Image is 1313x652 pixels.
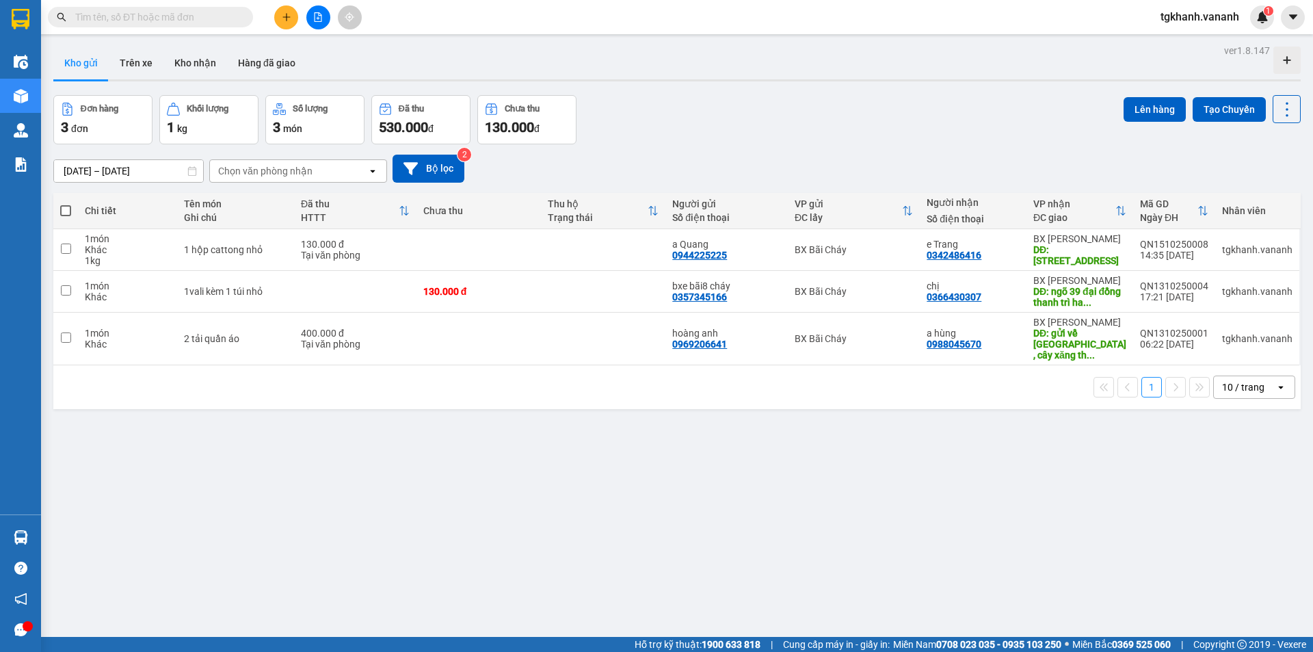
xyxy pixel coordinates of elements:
div: tgkhanh.vananh [1222,286,1292,297]
div: Người nhận [927,197,1020,208]
div: BX Bãi Cháy [795,286,913,297]
div: 400.000 đ [301,328,410,339]
div: Chi tiết [85,205,170,216]
div: BX [PERSON_NAME] [1033,317,1126,328]
th: Toggle SortBy [1133,193,1215,229]
button: plus [274,5,298,29]
div: Số điện thoại [927,213,1020,224]
button: Lên hàng [1124,97,1186,122]
div: Đơn hàng [81,104,118,114]
div: 130.000 đ [301,239,410,250]
div: 0342486416 [927,250,981,261]
div: DĐ: ngõ 39 đại đồng thanh trì hai bà trưng [1033,286,1126,308]
img: warehouse-icon [14,89,28,103]
span: 3 [273,119,280,135]
div: Mã GD [1140,198,1197,209]
div: Nhân viên [1222,205,1292,216]
button: Khối lượng1kg [159,95,258,144]
span: ... [1087,350,1095,361]
span: | [771,637,773,652]
img: icon-new-feature [1256,11,1269,23]
div: Chưa thu [423,205,534,216]
button: caret-down [1281,5,1305,29]
div: 0366430307 [927,291,981,302]
div: QN1510250008 [1140,239,1208,250]
div: 0944225225 [672,250,727,261]
span: đơn [71,123,88,134]
sup: 2 [457,148,471,161]
button: aim [338,5,362,29]
div: 06:22 [DATE] [1140,339,1208,350]
span: ⚪️ [1065,642,1069,647]
th: Toggle SortBy [1026,193,1133,229]
span: 1 [167,119,174,135]
button: Tạo Chuyến [1193,97,1266,122]
div: tgkhanh.vananh [1222,244,1292,255]
button: file-add [306,5,330,29]
img: warehouse-icon [14,530,28,545]
span: | [1181,637,1183,652]
div: hoàng anh [672,328,781,339]
div: Số lượng [293,104,328,114]
div: 0357345166 [672,291,727,302]
div: Khác [85,244,170,255]
img: warehouse-icon [14,123,28,138]
svg: open [1275,382,1286,393]
div: ver 1.8.147 [1224,43,1270,58]
button: Hàng đã giao [227,47,306,79]
th: Toggle SortBy [294,193,416,229]
div: HTTT [301,212,399,223]
span: notification [14,592,27,605]
span: copyright [1237,640,1247,649]
button: Đơn hàng3đơn [53,95,152,144]
button: Kho nhận [163,47,227,79]
div: Chưa thu [505,104,540,114]
div: 0988045670 [927,339,981,350]
span: kg [177,123,187,134]
span: Cung cấp máy in - giấy in: [783,637,890,652]
div: bxe bãi8 cháy [672,281,781,291]
span: search [57,12,66,22]
span: tgkhanh.vananh [1150,8,1250,25]
strong: 0708 023 035 - 0935 103 250 [936,639,1061,650]
div: DĐ: 150 Phùng hưng, hà đông hn [1033,244,1126,266]
button: Bộ lọc [393,155,464,183]
div: 17:21 [DATE] [1140,291,1208,302]
div: QN1310250004 [1140,281,1208,291]
div: Khác [85,291,170,302]
span: question-circle [14,562,27,575]
div: ĐC giao [1033,212,1115,223]
button: Số lượng3món [265,95,364,144]
div: 0969206641 [672,339,727,350]
input: Select a date range. [54,160,203,182]
strong: 1900 633 818 [702,639,760,650]
div: BX Bãi Cháy [795,333,913,344]
span: 3 [61,119,68,135]
div: a Quang [672,239,781,250]
button: Trên xe [109,47,163,79]
img: solution-icon [14,157,28,172]
span: Hỗ trợ kỹ thuật: [635,637,760,652]
div: 2 tải quần áo [184,333,287,344]
img: warehouse-icon [14,55,28,69]
div: VP gửi [795,198,902,209]
div: Chọn văn phòng nhận [218,164,313,178]
div: 130.000 đ [423,286,534,297]
span: aim [345,12,354,22]
div: Tại văn phòng [301,250,410,261]
th: Toggle SortBy [788,193,920,229]
div: 1 kg [85,255,170,266]
div: Người gửi [672,198,781,209]
div: BX Bãi Cháy [795,244,913,255]
strong: 0369 525 060 [1112,639,1171,650]
div: Khối lượng [187,104,228,114]
svg: open [367,166,378,177]
span: message [14,623,27,636]
div: 14:35 [DATE] [1140,250,1208,261]
div: chị [927,281,1020,291]
div: ĐC lấy [795,212,902,223]
div: e Trang [927,239,1020,250]
div: Thu hộ [548,198,648,209]
div: 1 món [85,328,170,339]
div: a hùng [927,328,1020,339]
